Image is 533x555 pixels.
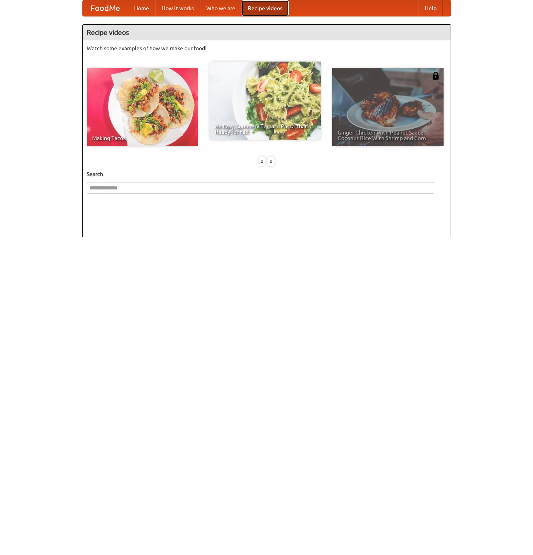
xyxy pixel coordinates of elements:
a: FoodMe [83,0,128,16]
p: Watch some examples of how we make our food! [87,44,447,52]
div: » [267,156,275,166]
a: Making Tacos [87,68,198,146]
div: « [258,156,266,166]
a: Help [418,0,443,16]
h5: Search [87,170,447,178]
span: Making Tacos [92,135,193,141]
a: Who we are [200,0,242,16]
h4: Recipe videos [83,25,451,40]
img: 483408.png [432,72,440,80]
a: Recipe videos [242,0,289,16]
a: How it works [155,0,200,16]
a: An Easy, Summery Tomato Pasta That's Ready for Fall [209,62,321,140]
span: An Easy, Summery Tomato Pasta That's Ready for Fall [215,124,315,135]
a: Home [128,0,155,16]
